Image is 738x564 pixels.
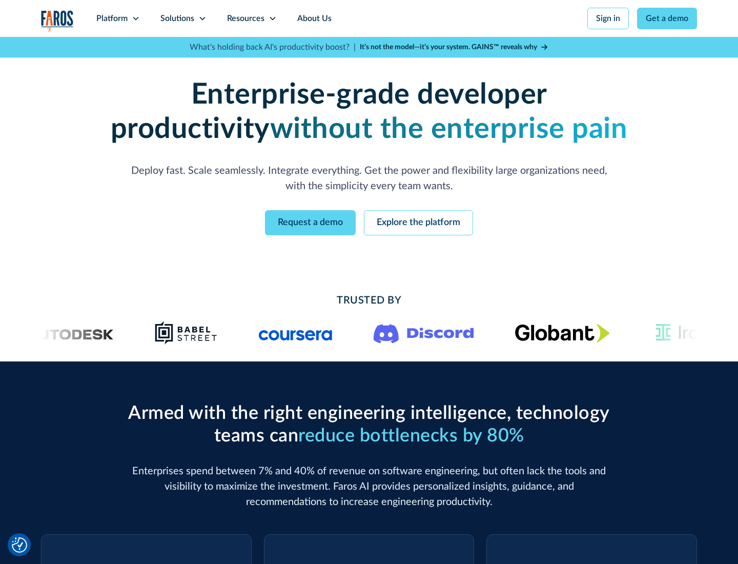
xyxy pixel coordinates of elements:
strong: Enterprise-grade developer productivity [111,80,547,144]
a: Get a demo [637,8,697,29]
p: Enterprises spend between 7% and 40% of revenue on software engineering, but often lack the tools... [123,464,615,510]
img: Babel Street logo png [155,320,218,345]
span: reduce bottlenecks by 80% [298,427,524,445]
a: It’s not the model—it’s your system. GAINS™ reveals why [360,42,548,53]
a: home [41,10,74,31]
img: Logo of the analytics and reporting company Faros. [41,10,74,31]
div: Solutions [160,12,194,25]
img: Logo of the communication platform Discord. [374,322,474,344]
div: Resources [227,12,264,25]
a: Sign in [587,8,629,29]
p: Deploy fast. Scale seamlessly. Integrate everything. Get the power and flexibility large organiza... [123,163,615,194]
div: Platform [96,12,128,25]
h2: Armed with the right engineering intelligence, technology teams can [123,402,615,447]
a: Explore the platform [364,210,473,235]
img: Revisit consent button [12,537,27,553]
p: What's holding back AI's productivity boost? | [190,41,356,53]
strong: It’s not the model—it’s your system. GAINS™ reveals why [360,44,537,51]
img: Logo of the online learning platform Coursera. [259,325,333,341]
img: Globant's logo [515,324,610,343]
h2: Trusted By [123,293,615,308]
strong: without the enterprise pain [270,115,628,144]
a: Request a demo [265,210,356,235]
button: Cookie Settings [12,537,27,553]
